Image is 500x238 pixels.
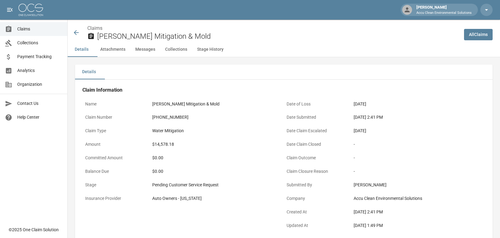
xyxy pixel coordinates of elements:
[152,128,281,134] div: Water Mitigation
[354,182,482,188] div: [PERSON_NAME]
[152,195,281,202] div: Auto Owners - [US_STATE]
[284,165,351,177] p: Claim Closure Reason
[9,227,59,233] div: © 2025 One Claim Solution
[130,42,160,57] button: Messages
[416,10,472,16] p: Accu Clean Environmental Solutions
[68,42,95,57] button: Details
[75,65,493,79] div: details tabs
[354,128,482,134] div: [DATE]
[152,168,281,175] div: $0.00
[284,179,351,191] p: Submitted By
[152,101,281,107] div: [PERSON_NAME] Mitigation & Mold
[17,81,62,88] span: Organization
[17,54,62,60] span: Payment Tracking
[152,114,281,121] div: [PHONE_NUMBER]
[17,40,62,46] span: Collections
[82,125,149,137] p: Claim Type
[354,155,482,161] div: -
[87,25,102,31] a: Claims
[95,42,130,57] button: Attachments
[354,222,482,229] div: [DATE] 1:49 PM
[17,100,62,107] span: Contact Us
[17,26,62,32] span: Claims
[284,220,351,232] p: Updated At
[17,114,62,121] span: Help Center
[68,42,500,57] div: anchor tabs
[284,206,351,218] p: Created At
[284,125,351,137] p: Date Claim Escalated
[82,152,149,164] p: Committed Amount
[284,98,351,110] p: Date of Loss
[284,138,351,150] p: Date Claim Closed
[284,111,351,123] p: Date Submitted
[464,29,493,40] a: AllClaims
[17,67,62,74] span: Analytics
[152,141,281,148] div: $14,578.18
[87,25,459,32] nav: breadcrumb
[354,195,482,202] div: Accu Clean Environmental Solutions
[284,152,351,164] p: Claim Outcome
[160,42,192,57] button: Collections
[82,165,149,177] p: Balance Due
[75,65,103,79] button: Details
[18,4,43,16] img: ocs-logo-white-transparent.png
[82,192,149,204] p: Insurance Provider
[4,4,16,16] button: open drawer
[354,114,482,121] div: [DATE] 2:41 PM
[82,87,485,93] h4: Claim Information
[284,192,351,204] p: Company
[152,182,281,188] div: Pending Customer Service Request
[414,4,474,15] div: [PERSON_NAME]
[354,168,482,175] div: -
[82,179,149,191] p: Stage
[82,98,149,110] p: Name
[82,138,149,150] p: Amount
[354,101,482,107] div: [DATE]
[97,32,459,41] h2: [PERSON_NAME] Mitigation & Mold
[152,155,281,161] div: $0.00
[354,209,482,215] div: [DATE] 2:41 PM
[82,111,149,123] p: Claim Number
[354,141,482,148] div: -
[192,42,228,57] button: Stage History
